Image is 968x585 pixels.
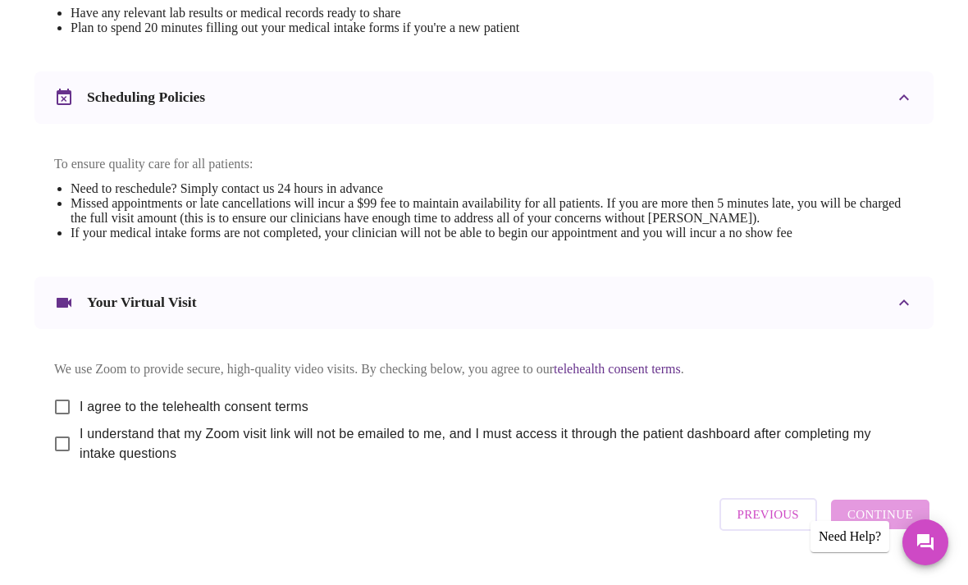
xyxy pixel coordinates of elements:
a: telehealth consent terms [554,362,681,376]
div: Need Help? [810,521,889,552]
li: Have any relevant lab results or medical records ready to share [71,6,681,21]
span: I agree to the telehealth consent terms [80,397,308,417]
li: If your medical intake forms are not completed, your clinician will not be able to begin our appo... [71,226,914,240]
h3: Your Virtual Visit [87,294,197,311]
button: Previous [719,498,817,531]
div: Your Virtual Visit [34,277,934,329]
li: Plan to spend 20 minutes filling out your medical intake forms if you're a new patient [71,21,681,35]
span: I understand that my Zoom visit link will not be emailed to me, and I must access it through the ... [80,424,901,464]
button: Messages [902,519,948,565]
li: Need to reschedule? Simply contact us 24 hours in advance [71,181,914,196]
h3: Scheduling Policies [87,89,205,106]
li: Missed appointments or late cancellations will incur a $99 fee to maintain availability for all p... [71,196,914,226]
p: We use Zoom to provide secure, high-quality video visits. By checking below, you agree to our . [54,362,914,377]
span: Previous [737,504,799,525]
div: Scheduling Policies [34,71,934,124]
p: To ensure quality care for all patients: [54,157,914,171]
